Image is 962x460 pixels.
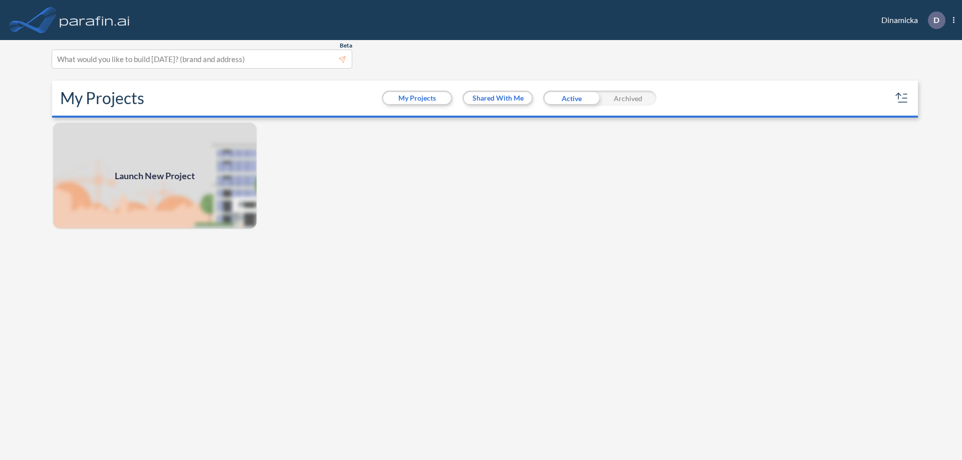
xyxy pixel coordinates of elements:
[340,42,352,50] span: Beta
[115,169,195,183] span: Launch New Project
[383,92,451,104] button: My Projects
[60,89,144,108] h2: My Projects
[543,91,600,106] div: Active
[894,90,910,106] button: sort
[933,16,939,25] p: D
[52,122,258,230] img: add
[600,91,656,106] div: Archived
[464,92,532,104] button: Shared With Me
[58,10,132,30] img: logo
[52,122,258,230] a: Launch New Project
[866,12,954,29] div: Dinamicka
